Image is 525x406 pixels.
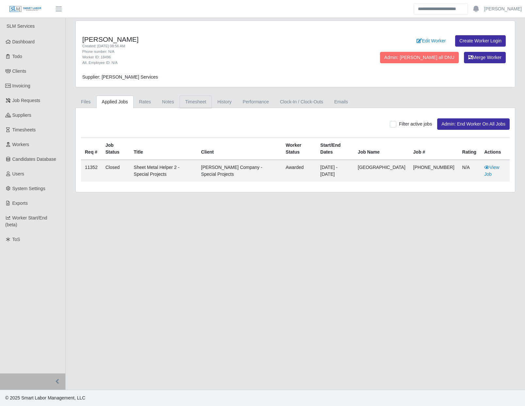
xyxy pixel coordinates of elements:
span: Exports [12,201,28,206]
span: Clients [12,68,26,74]
a: History [212,96,237,108]
input: Search [414,3,468,15]
a: View Job [484,165,499,177]
span: Job Requests [12,98,40,103]
td: [DATE] - [DATE] [316,160,354,182]
span: Timesheets [12,127,36,132]
a: Emails [329,96,354,108]
th: Job # [409,138,458,160]
div: Phone number: N/A [82,49,327,54]
span: ToS [12,237,20,242]
th: Title [130,138,197,160]
a: Notes [156,96,180,108]
h4: [PERSON_NAME] [82,35,327,43]
th: Actions [480,138,510,160]
a: Files [75,96,96,108]
a: Applied Jobs [96,96,134,108]
th: Job Name [354,138,409,160]
button: Admin: [PERSON_NAME] all DNU [380,52,459,63]
a: [PERSON_NAME] [484,6,522,12]
span: Suppliers [12,113,31,118]
td: N/A [458,160,481,182]
div: Alt. Employee ID: N/A [82,60,327,66]
th: Client [197,138,282,160]
td: awarded [282,160,316,182]
a: Edit Worker [412,35,450,47]
th: Start/End Dates [316,138,354,160]
td: [PHONE_NUMBER] [409,160,458,182]
span: Users [12,171,24,176]
th: Worker Status [282,138,316,160]
button: Admin: End Worker On All Jobs [437,118,510,130]
td: [PERSON_NAME] Company - Special Projects [197,160,282,182]
span: © 2025 Smart Labor Management, LLC [5,395,85,400]
a: Rates [134,96,157,108]
span: Worker Start/End (beta) [5,215,47,227]
span: Workers [12,142,29,147]
a: Clock-In / Clock-Outs [274,96,328,108]
a: Performance [237,96,274,108]
span: Dashboard [12,39,35,44]
td: Closed [102,160,130,182]
img: SLM Logo [9,6,42,13]
span: Invoicing [12,83,30,88]
td: [GEOGRAPHIC_DATA] [354,160,409,182]
td: 11352 [81,160,102,182]
span: Supplier: [PERSON_NAME] Services [82,74,158,80]
span: System Settings [12,186,45,191]
td: Sheet Metal Helper 2 - Special Projects [130,160,197,182]
th: Req # [81,138,102,160]
span: Todo [12,54,22,59]
th: Rating [458,138,481,160]
button: Merge Worker [464,52,506,63]
span: Filter active jobs [399,121,432,127]
span: Candidates Database [12,157,56,162]
div: Created: [DATE] 08:56 AM [82,43,327,49]
a: Create Worker Login [455,35,506,47]
th: Job Status [102,138,130,160]
a: Timesheet [180,96,212,108]
div: Worker ID: 18496 [82,54,327,60]
span: SLM Services [7,23,35,29]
